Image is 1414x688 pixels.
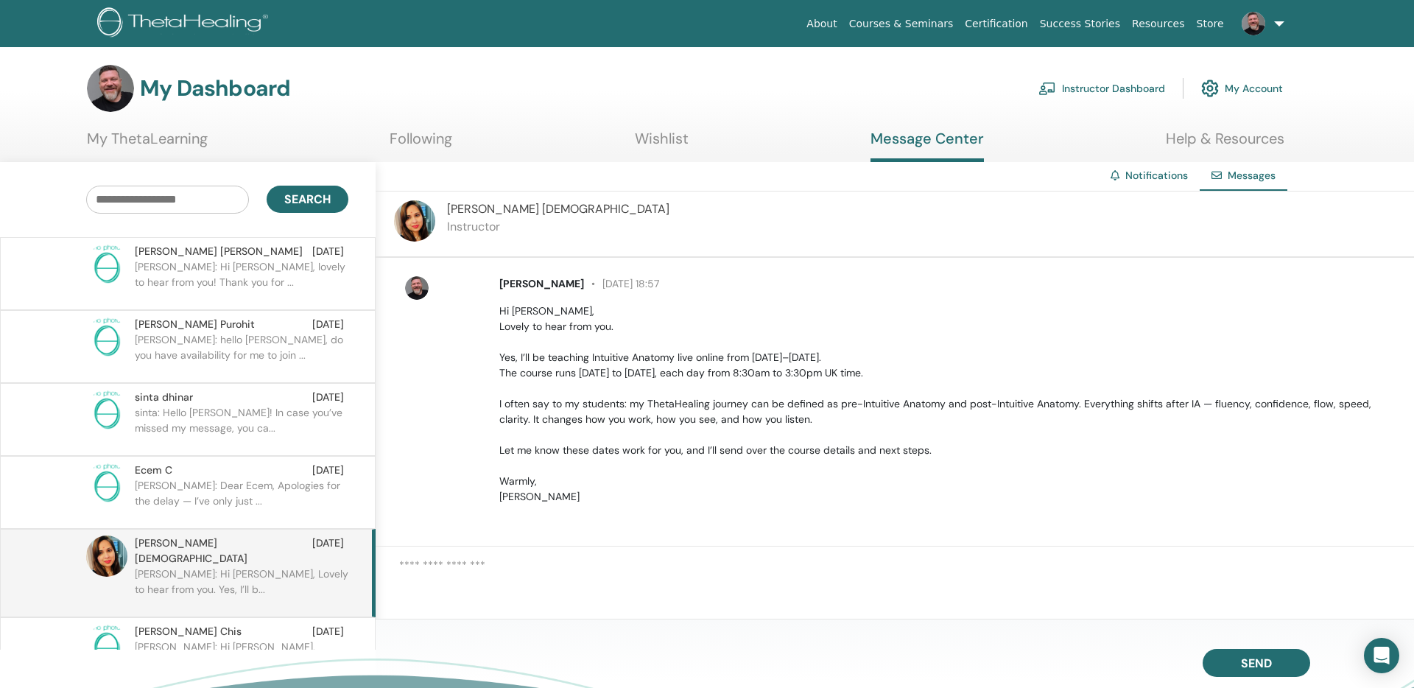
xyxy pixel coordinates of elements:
[135,566,348,611] p: [PERSON_NAME]: Hi [PERSON_NAME], Lovely to hear from you. Yes, I’ll b...
[86,390,127,431] img: no-photo.png
[870,130,984,162] a: Message Center
[1241,656,1272,671] span: Send
[1201,76,1219,101] img: cog.svg
[312,390,344,405] span: [DATE]
[635,130,689,158] a: Wishlist
[312,536,344,566] span: [DATE]
[1126,10,1191,38] a: Resources
[312,624,344,639] span: [DATE]
[284,192,331,207] span: Search
[140,75,290,102] h3: My Dashboard
[499,277,584,290] span: [PERSON_NAME]
[135,405,348,449] p: sinta: Hello [PERSON_NAME]! In case you’ve missed my message, you ca...
[1364,638,1399,673] div: Open Intercom Messenger
[499,303,1397,505] p: Hi [PERSON_NAME], Lovely to hear from you. Yes, I’ll be teaching Intuitive Anatomy live online fr...
[447,218,669,236] p: Instructor
[1038,72,1165,105] a: Instructor Dashboard
[87,65,134,112] img: default.jpg
[135,317,255,332] span: [PERSON_NAME] Purohit
[584,277,659,290] span: [DATE] 18:57
[135,390,193,405] span: sinta dhinar
[97,7,273,41] img: logo.png
[390,130,452,158] a: Following
[135,259,348,303] p: [PERSON_NAME]: Hi [PERSON_NAME], lovely to hear from you! Thank you for ...
[86,536,127,577] img: default.jpg
[1191,10,1230,38] a: Store
[86,244,127,285] img: no-photo.png
[312,463,344,478] span: [DATE]
[312,244,344,259] span: [DATE]
[135,478,348,522] p: [PERSON_NAME]: Dear Ecem, Apologies for the delay — I’ve only just ...
[1166,130,1284,158] a: Help & Resources
[959,10,1033,38] a: Certification
[87,130,208,158] a: My ThetaLearning
[843,10,960,38] a: Courses & Seminars
[1228,169,1276,182] span: Messages
[1201,72,1283,105] a: My Account
[1034,10,1126,38] a: Success Stories
[405,276,429,300] img: default.jpg
[135,244,303,259] span: [PERSON_NAME] [PERSON_NAME]
[86,317,127,358] img: no-photo.png
[1242,12,1265,35] img: default.jpg
[135,463,172,478] span: Ecem C
[86,624,127,665] img: no-photo.png
[1038,82,1056,95] img: chalkboard-teacher.svg
[135,639,348,684] p: [PERSON_NAME]: Hi [PERSON_NAME], welcome on board and thank you for booking ...
[394,200,435,242] img: default.jpg
[135,332,348,376] p: [PERSON_NAME]: hello [PERSON_NAME], do you have availability for me to join ...
[447,201,669,217] span: [PERSON_NAME] [DEMOGRAPHIC_DATA]
[801,10,843,38] a: About
[1125,169,1188,182] a: Notifications
[86,463,127,504] img: no-photo.png
[1203,649,1310,677] button: Send
[135,536,312,566] span: [PERSON_NAME] [DEMOGRAPHIC_DATA]
[267,186,348,213] button: Search
[312,317,344,332] span: [DATE]
[135,624,242,639] span: [PERSON_NAME] Chis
